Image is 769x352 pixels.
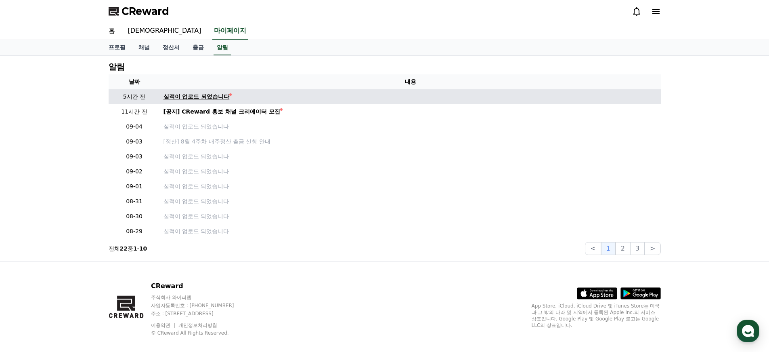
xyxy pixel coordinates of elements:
button: < [585,242,601,255]
a: CReward [109,5,169,18]
a: [공지] CReward 홍보 채널 크리에이터 모집 [163,107,658,116]
p: 09-04 [112,122,157,131]
span: CReward [122,5,169,18]
div: [공지] CReward 홍보 채널 크리에이터 모집 [163,107,280,116]
p: 09-02 [112,167,157,176]
p: 11시간 전 [112,107,157,116]
a: 실적이 업로드 되었습니다 [163,167,658,176]
strong: 10 [139,245,147,252]
th: 날짜 [109,74,160,89]
strong: 22 [120,245,128,252]
a: 실적이 업로드 되었습니다 [163,152,658,161]
button: 1 [601,242,616,255]
strong: 1 [133,245,137,252]
a: 실적이 업로드 되었습니다 [163,227,658,236]
th: 내용 [160,74,661,89]
p: 주식회사 와이피랩 [151,294,249,301]
p: App Store, iCloud, iCloud Drive 및 iTunes Store는 미국과 그 밖의 나라 및 지역에서 등록된 Apple Inc.의 서비스 상표입니다. Goo... [532,303,661,329]
p: CReward [151,281,249,291]
a: 홈 [102,23,122,40]
a: [정산] 8월 4주차 매주정산 출금 신청 안내 [163,137,658,146]
a: 실적이 업로드 되었습니다 [163,122,658,131]
a: 실적이 업로드 되었습니다 [163,93,658,101]
a: 개인정보처리방침 [178,322,217,328]
h4: 알림 [109,62,125,71]
a: 대화 [53,256,104,276]
p: 08-30 [112,212,157,221]
button: 2 [616,242,630,255]
div: 실적이 업로드 되었습니다 [163,93,230,101]
a: 실적이 업로드 되었습니다 [163,212,658,221]
a: 정산서 [156,40,186,55]
a: 출금 [186,40,210,55]
p: 전체 중 - [109,245,147,253]
button: 3 [630,242,645,255]
p: 09-03 [112,152,157,161]
span: 홈 [25,268,30,275]
span: 설정 [125,268,134,275]
p: 5시간 전 [112,93,157,101]
p: 09-03 [112,137,157,146]
a: 설정 [104,256,155,276]
span: 대화 [74,269,84,275]
a: 프로필 [102,40,132,55]
p: 09-01 [112,182,157,191]
a: 마이페이지 [212,23,248,40]
a: 실적이 업로드 되었습니다 [163,197,658,206]
a: 실적이 업로드 되었습니다 [163,182,658,191]
p: 주소 : [STREET_ADDRESS] [151,310,249,317]
p: © CReward All Rights Reserved. [151,330,249,336]
button: > [645,242,660,255]
p: 08-31 [112,197,157,206]
a: [DEMOGRAPHIC_DATA] [122,23,208,40]
a: 채널 [132,40,156,55]
a: 홈 [2,256,53,276]
a: 알림 [214,40,231,55]
a: 이용약관 [151,322,176,328]
p: 08-29 [112,227,157,236]
p: 사업자등록번호 : [PHONE_NUMBER] [151,302,249,309]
